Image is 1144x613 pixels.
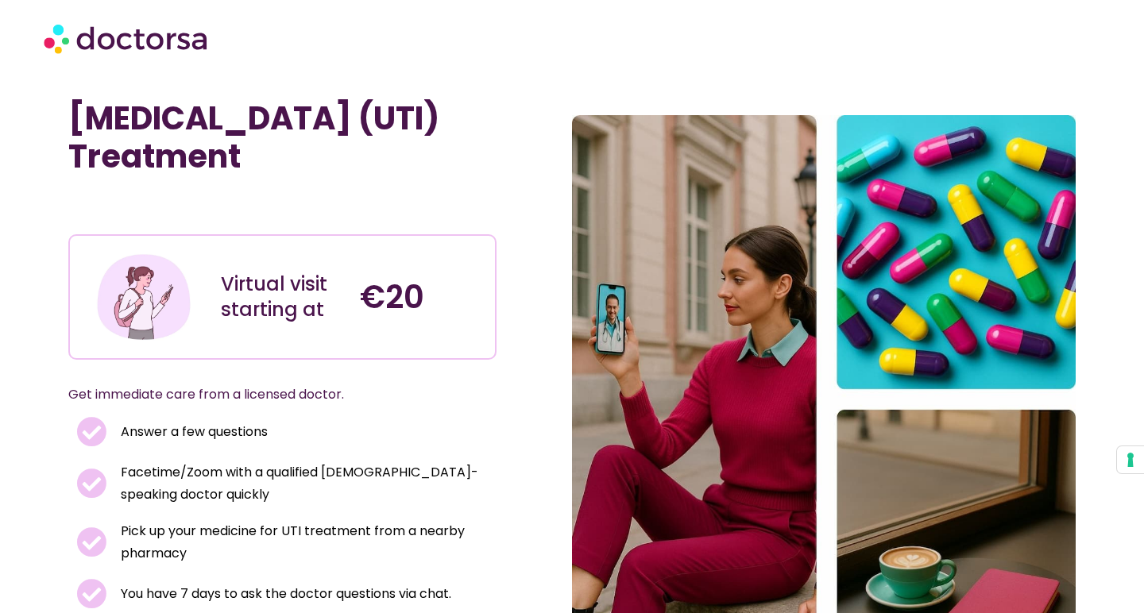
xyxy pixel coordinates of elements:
[117,461,489,506] span: Facetime/Zoom with a qualified [DEMOGRAPHIC_DATA]-speaking doctor quickly
[117,583,451,605] span: You have 7 days to ask the doctor questions via chat.
[68,99,497,175] h1: [MEDICAL_DATA] (UTI) Treatment
[117,421,268,443] span: Answer a few questions
[68,384,458,406] p: Get immediate care from a licensed doctor.
[1117,446,1144,473] button: Your consent preferences for tracking technologies
[360,278,483,316] h4: €20
[95,248,193,346] img: Illustration depicting a young woman in a casual outfit, engaged with her smartphone. She has a p...
[117,520,489,565] span: Pick up your medicine for UTI treatment from a nearby pharmacy
[221,272,344,322] div: Virtual visit starting at
[76,199,315,218] iframe: Customer reviews powered by Trustpilot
